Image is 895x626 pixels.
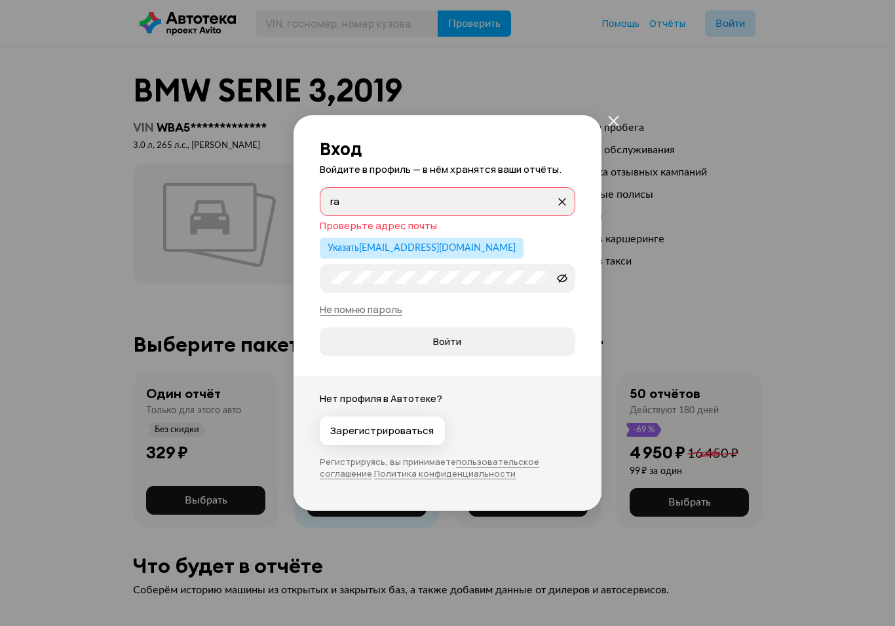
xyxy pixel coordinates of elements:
[433,335,461,348] span: Войти
[328,244,516,253] span: Указать [EMAIL_ADDRESS][DOMAIN_NAME]
[320,303,402,316] a: Не помню пароль
[320,139,575,158] h2: Вход
[320,219,575,232] div: Проверьте адрес почты
[320,416,445,445] button: Зарегистрироваться
[320,456,539,479] a: пользовательское соглашение
[320,392,575,406] p: Нет профиля в Автотеке?
[320,238,524,259] button: Указать[EMAIL_ADDRESS][DOMAIN_NAME]
[320,162,575,177] p: Войдите в профиль — в нём хранятся ваши отчёты.
[320,456,575,479] p: Регистрируясь, вы принимаете .
[374,468,516,479] a: Политика конфиденциальности
[601,109,625,132] button: закрыть
[330,194,556,208] input: закрыть
[320,327,575,356] button: Войти
[330,424,434,437] span: Зарегистрироваться
[552,191,573,212] button: закрыть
